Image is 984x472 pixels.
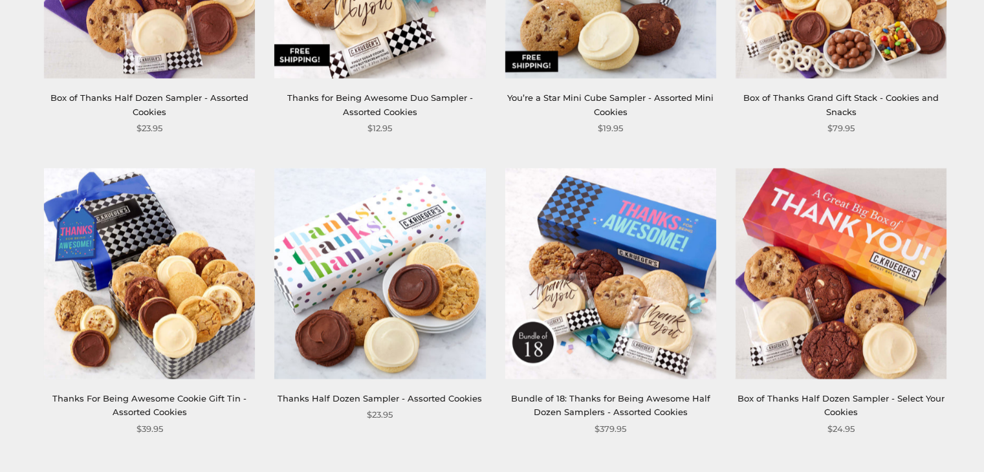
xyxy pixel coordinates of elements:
[367,408,393,422] span: $23.95
[738,393,945,417] a: Box of Thanks Half Dozen Sampler - Select Your Cookies
[736,167,946,378] img: Box of Thanks Half Dozen Sampler - Select Your Cookies
[278,393,482,403] a: Thanks Half Dozen Sampler - Assorted Cookies
[367,122,392,135] span: $12.95
[743,92,939,116] a: Box of Thanks Grand Gift Stack - Cookies and Snacks
[287,92,473,116] a: Thanks for Being Awesome Duo Sampler - Assorted Cookies
[50,92,248,116] a: Box of Thanks Half Dozen Sampler - Assorted Cookies
[137,422,163,436] span: $39.95
[137,122,162,135] span: $23.95
[274,167,485,378] img: Thanks Half Dozen Sampler - Assorted Cookies
[598,122,623,135] span: $19.95
[505,167,716,378] img: Bundle of 18: Thanks for Being Awesome Half Dozen Samplers - Assorted Cookies
[44,167,255,378] img: Thanks For Being Awesome Cookie Gift Tin - Assorted Cookies
[507,92,714,116] a: You’re a Star Mini Cube Sampler - Assorted Mini Cookies
[827,122,855,135] span: $79.95
[511,393,710,417] a: Bundle of 18: Thanks for Being Awesome Half Dozen Samplers - Assorted Cookies
[10,423,134,462] iframe: Sign Up via Text for Offers
[595,422,626,436] span: $379.95
[52,393,246,417] a: Thanks For Being Awesome Cookie Gift Tin - Assorted Cookies
[827,422,855,436] span: $24.95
